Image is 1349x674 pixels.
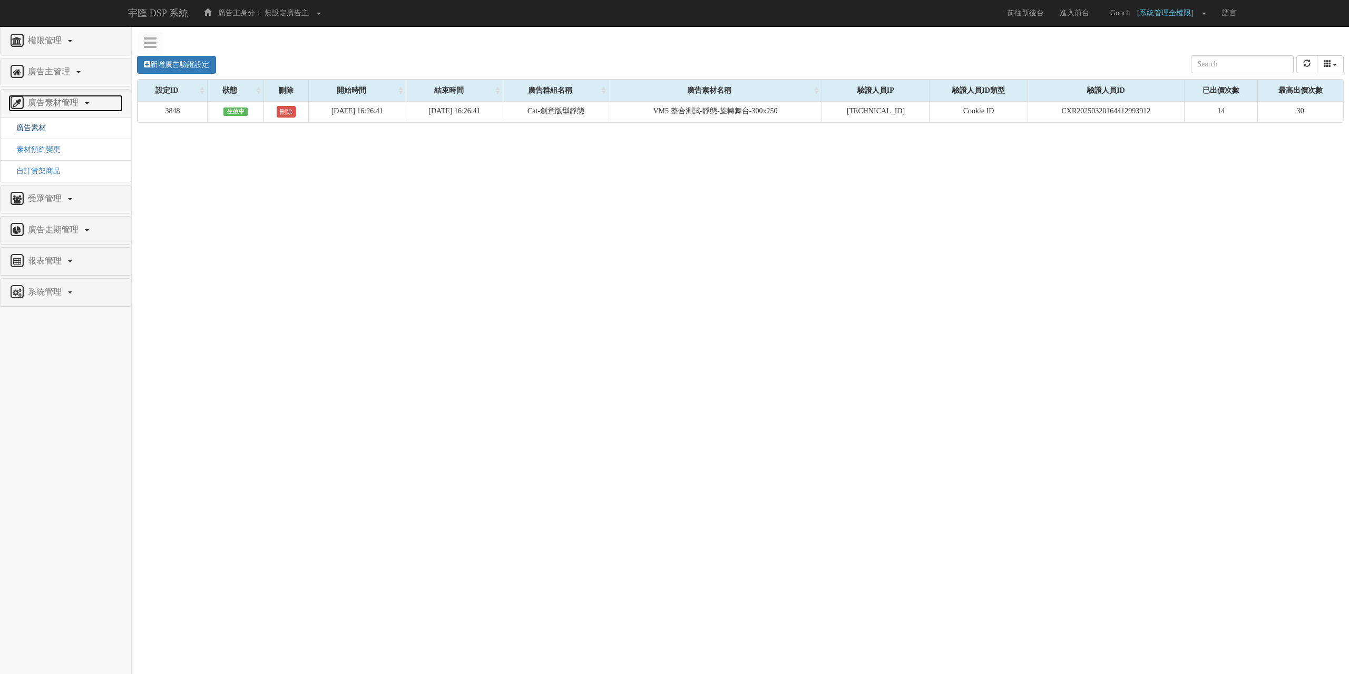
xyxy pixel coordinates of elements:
[8,33,123,50] a: 權限管理
[25,36,67,45] span: 權限管理
[1028,80,1184,101] div: 驗證人員ID
[609,101,822,122] td: VM5 整合測試-靜態-旋轉舞台-300x250
[309,101,406,122] td: [DATE] 16:26:41
[1137,9,1199,17] span: [系統管理全權限]
[1105,9,1135,17] span: Gooch
[930,80,1028,101] div: 驗證人員ID類型
[1028,101,1184,122] td: CXR20250320164412993912
[8,253,123,270] a: 報表管理
[1317,55,1344,73] button: columns
[25,256,67,265] span: 報表管理
[138,80,207,101] div: 設定ID
[8,167,61,175] a: 自訂貨架商品
[930,101,1028,122] td: Cookie ID
[8,64,123,81] a: 廣告主管理
[137,56,216,74] a: 新增廣告驗證設定
[1185,101,1258,122] td: 14
[25,67,75,76] span: 廣告主管理
[8,95,123,112] a: 廣告素材管理
[138,101,208,122] td: 3848
[609,80,822,101] div: 廣告素材名稱
[1185,80,1257,101] div: 已出價次數
[1258,80,1343,101] div: 最高出價次數
[208,80,263,101] div: 狀態
[8,124,46,132] a: 廣告素材
[25,225,84,234] span: 廣告走期管理
[223,108,248,116] span: 生效中
[8,145,61,153] a: 素材預約變更
[218,9,262,17] span: 廣告主身分：
[1296,55,1317,73] button: refresh
[503,80,608,101] div: 廣告群組名稱
[277,106,296,118] a: 刪除
[822,80,929,101] div: 驗證人員IP
[406,80,503,101] div: 結束時間
[8,191,123,208] a: 受眾管理
[264,80,308,101] div: 刪除
[8,284,123,301] a: 系統管理
[8,222,123,239] a: 廣告走期管理
[406,101,503,122] td: [DATE] 16:26:41
[265,9,309,17] span: 無設定廣告主
[1258,101,1343,122] td: 30
[822,101,930,122] td: [TECHNICAL_ID]
[25,98,84,107] span: 廣告素材管理
[25,194,67,203] span: 受眾管理
[309,80,406,101] div: 開始時間
[503,101,609,122] td: Cat-創意版型靜態
[25,287,67,296] span: 系統管理
[1191,55,1294,73] input: Search
[1317,55,1344,73] div: Columns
